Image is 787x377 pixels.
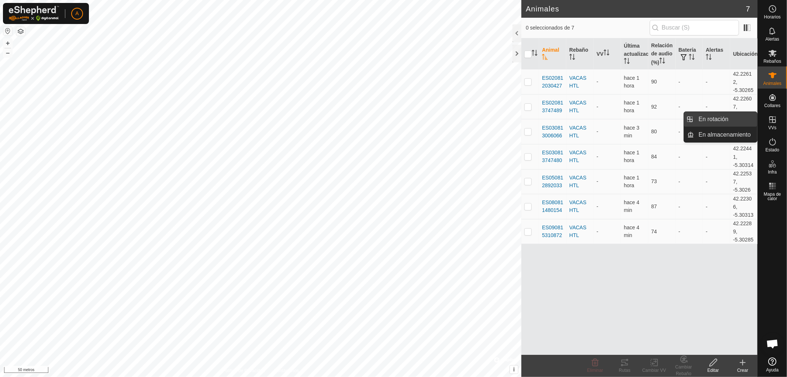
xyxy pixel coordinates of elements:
[651,178,657,184] font: 73
[706,104,708,110] font: -
[3,39,12,48] button: +
[651,154,657,160] font: 84
[624,150,639,163] span: 3 de septiembre de 2025, 19:50
[569,75,586,89] font: VACAS HTL
[651,79,657,85] font: 90
[624,225,639,238] span: 3 de septiembre de 2025, 21:10
[684,127,757,142] li: En almacenamiento
[651,203,657,209] font: 87
[679,154,680,160] font: -
[659,59,665,65] p-sorticon: Activar para ordenar
[624,59,630,65] p-sorticon: Activar para ordenar
[16,27,25,36] button: Capas del Mapa
[624,199,639,213] font: hace 4 min
[679,179,680,185] font: -
[651,229,657,234] font: 74
[650,20,739,35] input: Buscar (S)
[526,25,574,31] font: 0 seleccionados de 7
[597,51,604,57] font: VV
[569,175,586,188] font: VACAS HTL
[764,192,781,201] font: Mapa de calor
[624,100,639,113] font: hace 1 hora
[768,125,776,130] font: VVs
[526,5,559,13] font: Animales
[766,147,779,152] font: Estado
[542,199,563,213] font: ES080811480154
[542,125,563,138] font: ES030813006066
[6,39,10,47] font: +
[694,127,757,142] a: En almacenamiento
[569,47,588,53] font: Rebaño
[542,47,559,53] font: Animal
[624,75,639,89] span: 3 de septiembre de 2025, 19:43
[733,51,758,57] font: Ubicación
[706,47,723,53] font: Alertas
[222,368,265,373] font: Política de Privacidad
[746,5,750,13] font: 7
[624,175,639,188] span: 3 de septiembre de 2025, 19:31
[597,128,598,134] font: -
[684,112,757,127] li: En rotación
[763,81,781,86] font: Animales
[3,27,12,35] button: Restablecer mapa
[542,225,563,238] font: ES090815310872
[510,366,518,374] button: i
[3,48,12,57] button: –
[768,169,777,175] font: Infra
[766,37,779,42] font: Alertas
[532,51,538,57] p-sorticon: Activar para ordenar
[679,79,680,85] font: -
[733,195,753,217] font: 42.22306, -5.30313
[651,128,657,134] font: 80
[569,125,586,138] font: VACAS HTL
[569,55,575,61] p-sorticon: Activar para ordenar
[222,367,265,374] a: Política de Privacidad
[706,204,708,210] font: -
[624,225,639,238] font: hace 4 min
[762,333,784,355] a: Chat abierto
[679,229,680,234] font: -
[679,204,680,210] font: -
[679,104,680,110] font: -
[763,59,781,64] font: Rebaños
[9,6,59,21] img: Logotipo de Gallagher
[679,129,680,135] font: -
[624,150,639,163] font: hace 1 hora
[699,116,729,122] font: En rotación
[624,43,656,57] font: Última actualización
[624,75,639,89] font: hace 1 hora
[604,51,610,56] p-sorticon: Activar para ordenar
[274,367,299,374] a: Contáctanos
[624,199,639,213] span: 3 de septiembre de 2025, 21:10
[587,368,603,373] font: Eliminar
[764,14,781,20] font: Horarios
[737,368,748,373] font: Crear
[542,75,563,89] font: ES020812030427
[766,367,779,373] font: Ayuda
[706,55,712,61] p-sorticon: Activar para ordenar
[733,71,753,93] font: 42.22612, -5.30265
[6,49,10,56] font: –
[675,364,692,376] font: Cambiar Rebaño
[733,171,752,193] font: 42.22537, -5.3026
[597,178,598,184] font: -
[569,199,586,213] font: VACAS HTL
[597,79,598,85] font: -
[699,131,751,138] font: En almacenamiento
[624,125,639,138] font: hace 3 min
[758,354,787,375] a: Ayuda
[624,125,639,138] span: 3 de septiembre de 2025, 21:11
[569,100,586,113] font: VACAS HTL
[542,175,563,188] font: ES050812892033
[694,112,757,127] a: En rotación
[597,154,598,160] font: -
[706,229,708,234] font: -
[733,145,753,168] font: 42.22441, -5.30314
[513,366,515,373] font: i
[706,179,708,185] font: -
[624,100,639,113] span: 3 de septiembre de 2025, 19:50
[707,368,719,373] font: Editar
[651,104,657,110] font: 92
[75,10,79,16] font: A
[569,225,586,238] font: VACAS HTL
